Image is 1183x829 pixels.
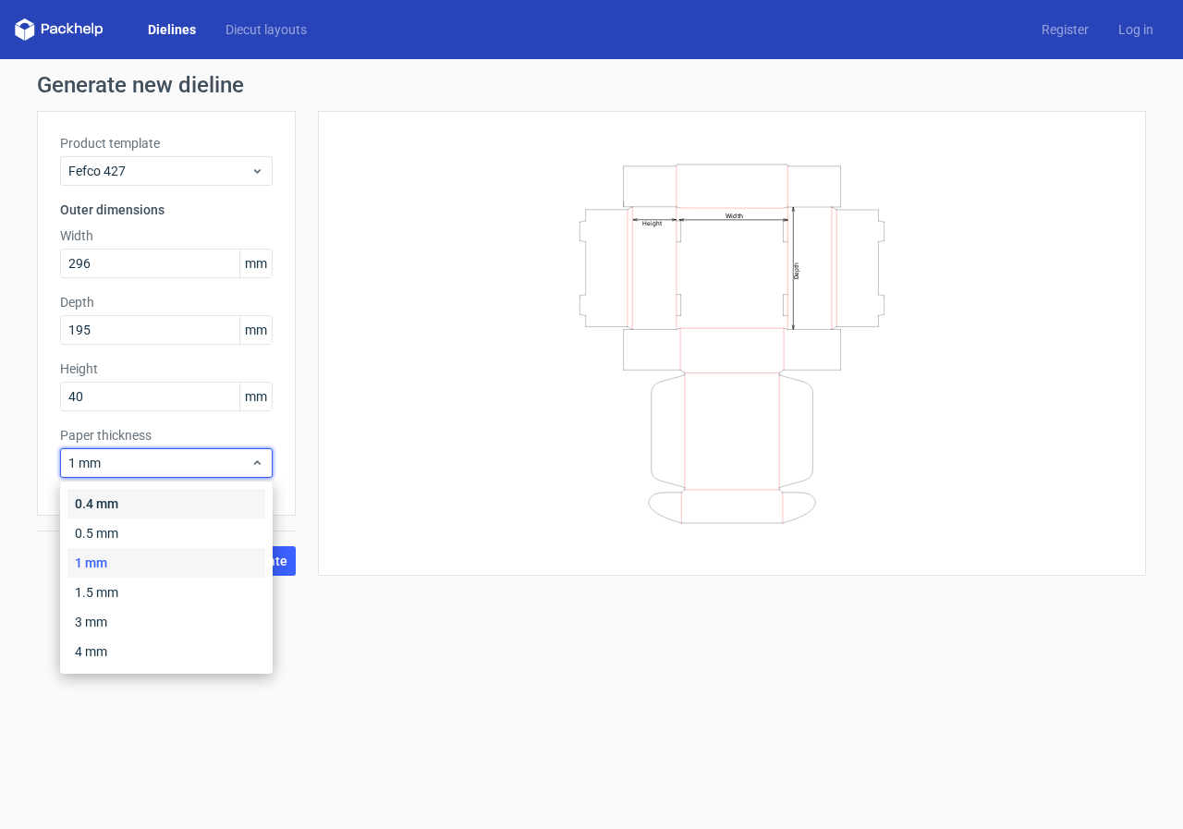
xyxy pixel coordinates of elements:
[60,201,273,219] h3: Outer dimensions
[1104,20,1168,39] a: Log in
[67,548,265,578] div: 1 mm
[239,383,272,410] span: mm
[726,211,743,219] text: Width
[211,20,322,39] a: Diecut layouts
[68,162,250,180] span: Fefco 427
[67,607,265,637] div: 3 mm
[60,226,273,245] label: Width
[1027,20,1104,39] a: Register
[793,262,800,278] text: Depth
[239,250,272,277] span: mm
[37,74,1146,96] h1: Generate new dieline
[60,360,273,378] label: Height
[133,20,211,39] a: Dielines
[60,426,273,445] label: Paper thickness
[239,316,272,344] span: mm
[60,293,273,311] label: Depth
[67,518,265,548] div: 0.5 mm
[60,134,273,152] label: Product template
[642,219,662,226] text: Height
[67,578,265,607] div: 1.5 mm
[67,637,265,666] div: 4 mm
[67,489,265,518] div: 0.4 mm
[68,454,250,472] span: 1 mm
